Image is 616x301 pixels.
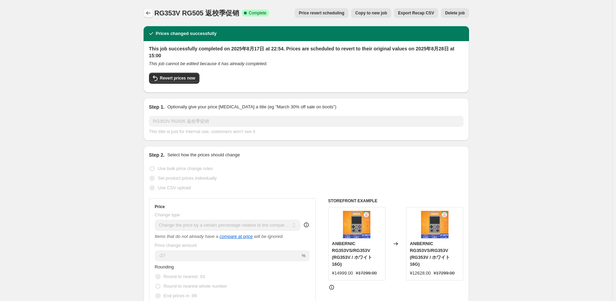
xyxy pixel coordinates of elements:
[303,221,310,228] div: help
[445,10,465,16] span: Delete job
[149,73,199,84] button: Revert prices now
[155,9,239,17] span: RG353V RG505 返校季促销
[351,8,391,18] button: Copy to new job
[343,211,370,238] img: 353vs_280b4546-dd13-4e7d-af3f-2260c6d697d1_80x.jpg
[158,176,217,181] span: Set product prices individually
[149,61,268,66] i: This job cannot be edited because it has already completed.
[167,104,336,110] p: Optionally give your price [MEDICAL_DATA] a title (eg "March 30% off sale on boots")
[149,129,255,134] span: This title is just for internal use, customers won't see it
[356,270,377,277] strike: ¥17299.00
[164,274,205,279] span: Round to nearest .01
[220,234,253,239] button: compare at price
[332,241,372,267] span: ANBERNIC RG353VS/RG353V (RG353V / ホワイト 16G)
[149,116,464,127] input: 30% off holiday sale
[158,166,213,171] span: Use bulk price change rules
[254,234,284,239] i: will be ignored.
[160,75,195,81] span: Revert prices now
[249,10,266,16] span: Complete
[155,250,300,261] input: -20
[164,284,227,289] span: Round to nearest whole number
[421,211,448,238] img: 353vs_280b4546-dd13-4e7d-af3f-2260c6d697d1_80x.jpg
[155,204,165,209] h3: Price
[332,270,353,277] div: ¥14999.00
[164,293,197,298] span: End prices in .99
[434,270,455,277] strike: ¥17299.00
[158,185,191,190] span: Use CSV upload
[295,8,348,18] button: Price revert scheduling
[328,198,464,204] h6: STOREFRONT EXAMPLE
[299,10,344,16] span: Price revert scheduling
[149,152,165,158] h2: Step 2.
[410,270,431,277] div: ¥12628.00
[149,104,165,110] h2: Step 1.
[155,212,180,217] span: Change type
[355,10,387,16] span: Copy to new job
[394,8,438,18] button: Export Recap CSV
[410,241,450,267] span: ANBERNIC RG353VS/RG353V (RG353V / ホワイト 16G)
[441,8,469,18] button: Delete job
[149,45,464,59] h2: This job successfully completed on 2025年8月17日 at 22:54. Prices are scheduled to revert to their o...
[144,8,153,18] button: Price change jobs
[301,253,306,258] span: %
[155,264,174,269] span: Rounding
[156,30,217,37] h2: Prices changed successfully
[155,234,219,239] i: Items that do not already have a
[167,152,240,158] p: Select how the prices should change
[398,10,434,16] span: Export Recap CSV
[155,243,197,248] span: Price change amount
